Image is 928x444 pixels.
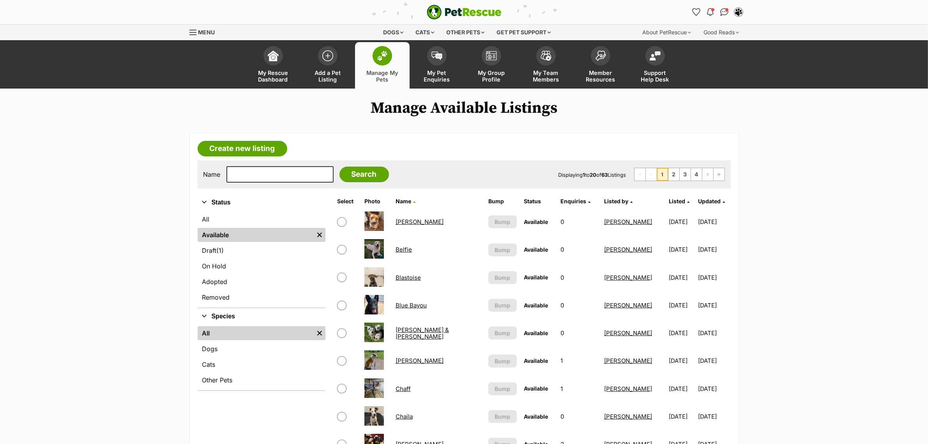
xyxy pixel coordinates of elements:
span: Bump [495,329,511,337]
span: Bump [495,412,511,421]
td: [DATE] [698,320,730,346]
button: Bump [488,243,517,256]
div: Species [198,325,325,390]
td: 0 [557,292,600,319]
span: (1) [217,246,224,255]
a: Chaila [396,413,413,420]
span: Add a Pet Listing [310,69,345,83]
a: My Team Members [519,42,573,89]
a: [PERSON_NAME] & [PERSON_NAME] [396,326,449,340]
a: Updated [698,198,725,204]
td: [DATE] [666,208,697,235]
span: Available [524,302,548,309]
a: [PERSON_NAME] [604,357,652,364]
a: Conversations [718,6,731,18]
img: Lynda Smith profile pic [735,8,742,16]
a: Next page [702,168,713,181]
strong: 20 [590,172,597,178]
td: [DATE] [698,292,730,319]
td: 0 [557,320,600,346]
span: Available [524,330,548,336]
span: Member Resources [583,69,618,83]
nav: Pagination [634,168,725,181]
button: Bump [488,327,517,339]
a: Blastoise [396,274,421,281]
img: member-resources-icon-8e73f808a243e03378d46382f2149f9095a855e16c252ad45f914b54edf8863c.svg [595,50,606,61]
th: Photo [361,195,392,208]
a: Belfie [396,246,412,253]
a: Adopted [198,275,325,289]
button: Bump [488,271,517,284]
th: Select [334,195,361,208]
span: translation missing: en.admin.listings.index.attributes.enquiries [560,198,586,204]
div: Get pet support [491,25,556,40]
span: First page [635,168,645,181]
td: 1 [557,347,600,374]
a: Support Help Desk [628,42,682,89]
span: Listed by [604,198,628,204]
a: Removed [198,290,325,304]
a: Listed by [604,198,633,204]
a: [PERSON_NAME] [604,274,652,281]
span: Menu [198,29,215,36]
td: [DATE] [698,208,730,235]
span: Available [524,357,548,364]
a: Draft [198,243,325,258]
a: My Rescue Dashboard [246,42,300,89]
a: Page 2 [668,168,679,181]
a: [PERSON_NAME] [396,357,444,364]
span: Available [524,274,548,281]
span: Updated [698,198,721,204]
button: Status [198,197,325,208]
a: [PERSON_NAME] [396,218,444,226]
a: Last page [714,168,725,181]
a: [PERSON_NAME] [604,329,652,337]
a: On Hold [198,259,325,273]
a: [PERSON_NAME] [604,413,652,420]
a: My Pet Enquiries [410,42,464,89]
strong: 1 [583,172,585,178]
span: Available [524,218,548,225]
span: Manage My Pets [365,69,400,83]
td: [DATE] [666,375,697,402]
span: My Group Profile [474,69,509,83]
img: logo-e224e6f780fb5917bec1dbf3a21bbac754714ae5b6737aabdf751b685950b380.svg [427,5,502,20]
a: Name [396,198,415,204]
a: Page 4 [691,168,702,181]
label: Name [203,171,221,178]
a: [PERSON_NAME] [604,302,652,309]
span: My Team Members [529,69,564,83]
td: 0 [557,208,600,235]
td: 0 [557,236,600,263]
a: PetRescue [427,5,502,20]
a: Remove filter [314,326,325,340]
button: Bump [488,410,517,423]
a: All [198,326,314,340]
td: [DATE] [698,264,730,291]
span: Bump [495,385,511,393]
td: [DATE] [666,236,697,263]
span: Name [396,198,411,204]
td: 1 [557,375,600,402]
a: Menu [189,25,221,39]
a: Page 3 [680,168,691,181]
a: Member Resources [573,42,628,89]
a: Blue Bayou [396,302,427,309]
span: Displaying to of Listings [559,172,626,178]
a: Add a Pet Listing [300,42,355,89]
input: Search [339,167,389,182]
button: My account [732,6,745,18]
a: Remove filter [314,228,325,242]
div: Status [198,211,325,307]
td: [DATE] [666,347,697,374]
span: My Pet Enquiries [419,69,454,83]
td: 0 [557,264,600,291]
div: Good Reads [698,25,745,40]
th: Status [521,195,557,208]
img: group-profile-icon-3fa3cf56718a62981997c0bc7e787c4b2cf8bcc04b72c1350f741eb67cf2f40e.svg [486,51,497,60]
span: Bump [495,218,511,226]
span: Page 1 [657,168,668,181]
span: Available [524,385,548,392]
td: [DATE] [698,347,730,374]
strong: 63 [602,172,608,178]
